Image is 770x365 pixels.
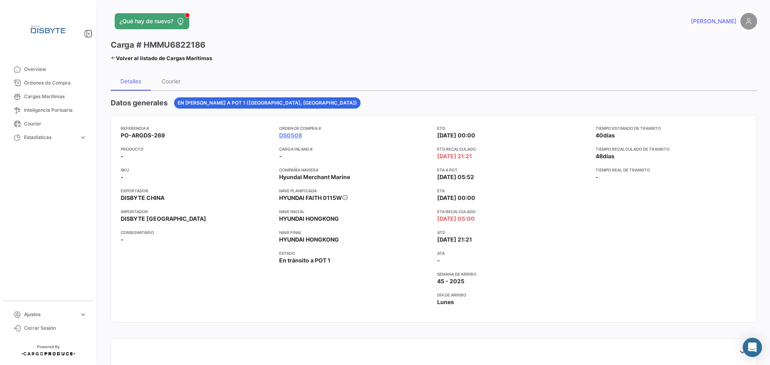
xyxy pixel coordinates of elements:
[279,194,342,201] span: HYUNDAI FAITH 0115W
[111,52,212,64] a: Volver al listado de Cargas Marítimas
[6,90,90,103] a: Cargas Marítimas
[120,17,173,25] span: ¿Qué hay de nuevo?
[121,188,273,194] app-card-info-title: Exportador
[279,167,431,173] app-card-info-title: Compañía naviera
[603,153,614,159] span: días
[6,103,90,117] a: Inteligencia Portuaria
[596,132,603,139] span: 40
[437,215,475,223] span: [DATE] 05:00
[603,132,615,139] span: días
[121,229,273,236] app-card-info-title: Consignatario
[6,117,90,131] a: Courier
[279,236,339,244] span: HYUNDAI HONGKONG
[6,76,90,90] a: Órdenes de Compra
[437,173,474,181] span: [DATE] 05:52
[79,311,87,318] span: expand_more
[596,153,603,159] span: 48
[24,120,87,127] span: Courier
[121,173,124,181] span: -
[121,167,273,173] app-card-info-title: SKU
[24,311,76,318] span: Ajustes
[24,325,87,332] span: Cerrar Sesión
[596,167,748,173] app-card-info-title: Tiempo real de transito
[437,277,464,285] span: 45 - 2025
[121,215,206,223] span: DISBYTE [GEOGRAPHIC_DATA]
[596,146,748,152] app-card-info-title: Tiempo recalculado de transito
[691,17,736,25] span: [PERSON_NAME]
[437,256,440,264] span: -
[121,152,124,160] span: -
[279,229,431,236] app-card-info-title: Nave final
[121,131,165,139] span: PO-ARGDS-269
[111,39,205,50] h3: Carga # HMMU6822186
[121,236,124,244] span: -
[437,125,589,131] app-card-info-title: ETD
[596,125,748,131] app-card-info-title: Tiempo estimado de transito
[28,10,68,50] img: Logo+disbyte.jpeg
[24,79,87,87] span: Órdenes de Compra
[279,256,330,264] span: En tránsito a POT 1
[740,13,757,30] img: placeholder-user.png
[743,338,762,357] div: Abrir Intercom Messenger
[279,146,431,152] app-card-info-title: Carga inland #
[596,173,598,180] span: -
[437,250,589,256] app-card-info-title: ATA
[178,99,357,107] span: En [PERSON_NAME] a POT 1 ([GEOGRAPHIC_DATA], [GEOGRAPHIC_DATA])
[24,93,87,100] span: Cargas Marítimas
[162,78,180,85] div: Courier
[279,250,431,256] app-card-info-title: Estado
[437,229,589,236] app-card-info-title: ATD
[437,292,589,298] app-card-info-title: Día de Arribo
[279,208,431,215] app-card-info-title: Nave inicial
[437,167,589,173] app-card-info-title: ETA a POT
[121,125,273,131] app-card-info-title: Referencia #
[279,125,431,131] app-card-info-title: Orden de Compra #
[24,107,87,114] span: Inteligencia Portuaria
[437,194,475,202] span: [DATE] 00:00
[279,152,282,160] span: -
[79,134,87,141] span: expand_more
[437,188,589,194] app-card-info-title: ETA
[111,97,168,109] h4: Datos generales
[437,131,475,139] span: [DATE] 00:00
[279,188,431,194] app-card-info-title: Nave planificada
[6,63,90,76] a: Overview
[279,215,339,223] span: HYUNDAI HONGKONG
[24,66,87,73] span: Overview
[121,208,273,215] app-card-info-title: Importador
[437,208,589,215] app-card-info-title: ETA Recalculado
[437,298,454,306] span: Lunes
[437,146,589,152] app-card-info-title: ETD Recalculado
[24,134,76,141] span: Estadísticas
[437,236,472,244] span: [DATE] 21:21
[437,152,472,160] span: [DATE] 21:21
[437,271,589,277] app-card-info-title: Semana de Arribo
[120,78,141,85] div: Detalles
[279,173,350,181] span: Hyundai Merchant Marine
[115,13,189,29] button: ¿Qué hay de nuevo?
[121,194,164,202] span: DISBYTE CHINA
[279,131,302,139] a: DS0508
[121,146,273,152] app-card-info-title: Producto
